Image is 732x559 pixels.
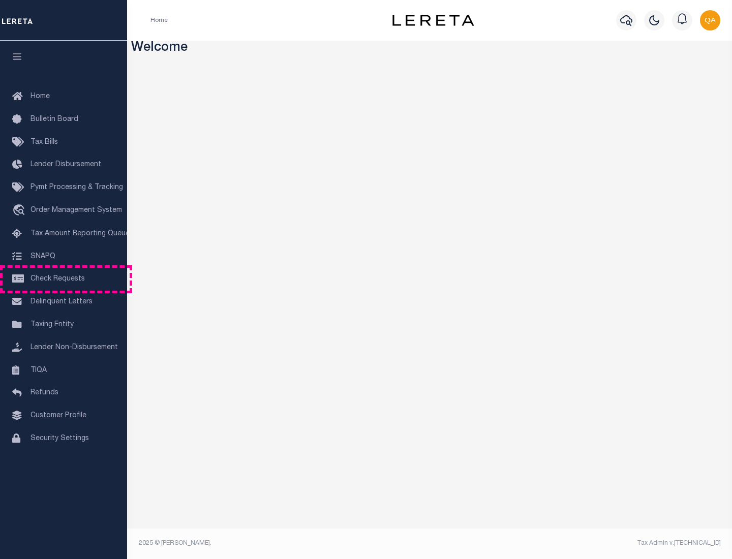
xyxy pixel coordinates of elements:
[30,230,130,237] span: Tax Amount Reporting Queue
[30,298,93,305] span: Delinquent Letters
[12,204,28,218] i: travel_explore
[30,116,78,123] span: Bulletin Board
[30,184,123,191] span: Pymt Processing & Tracking
[150,16,168,25] li: Home
[30,253,55,260] span: SNAPQ
[30,344,118,351] span: Lender Non-Disbursement
[30,412,86,419] span: Customer Profile
[30,207,122,214] span: Order Management System
[30,161,101,168] span: Lender Disbursement
[437,539,721,548] div: Tax Admin v.[TECHNICAL_ID]
[30,321,74,328] span: Taxing Entity
[392,15,474,26] img: logo-dark.svg
[30,93,50,100] span: Home
[30,139,58,146] span: Tax Bills
[131,539,430,548] div: 2025 © [PERSON_NAME].
[30,435,89,442] span: Security Settings
[131,41,728,56] h3: Welcome
[30,389,58,396] span: Refunds
[30,275,85,283] span: Check Requests
[30,366,47,374] span: TIQA
[700,10,720,30] img: svg+xml;base64,PHN2ZyB4bWxucz0iaHR0cDovL3d3dy53My5vcmcvMjAwMC9zdmciIHBvaW50ZXItZXZlbnRzPSJub25lIi...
